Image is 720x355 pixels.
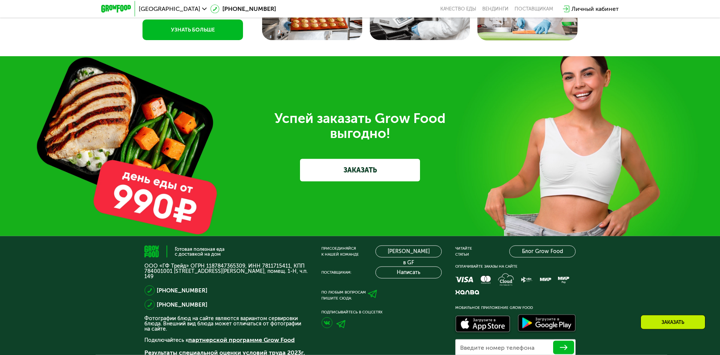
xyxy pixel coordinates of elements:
div: Мобильное приложение Grow Food [455,305,576,311]
p: Подключайтесь к [144,336,308,345]
a: Вендинги [482,6,508,12]
div: Успей заказать Grow Food выгодно! [150,111,570,141]
span: [GEOGRAPHIC_DATA] [139,6,200,12]
a: [PHONE_NUMBER] [157,300,207,309]
button: Написать [375,267,442,279]
label: Введите номер телефона [460,346,534,350]
div: Заказать [640,315,705,330]
div: Личный кабинет [571,4,619,13]
div: Читайте статьи [455,246,472,258]
p: ООО «ГФ Трейд» ОГРН 1187847365309, ИНН 7811715411, КПП 784001001 [STREET_ADDRESS][PERSON_NAME], п... [144,264,308,279]
a: Блог Grow Food [509,246,576,258]
div: По любым вопросам пишите сюда: [321,289,366,301]
div: Оплачивайте заказы на сайте [455,264,576,270]
img: Доступно в Google Play [516,313,577,335]
a: партнерской программе Grow Food [188,336,295,343]
div: Готовая полезная еда с доставкой на дом [175,247,225,256]
a: Качество еды [440,6,476,12]
div: поставщикам [514,6,553,12]
a: УЗНАТЬ БОЛЬШЕ [142,19,243,40]
a: [PHONE_NUMBER] [157,286,207,295]
p: Фотографии блюд на сайте являются вариантом сервировки блюда. Внешний вид блюда может отличаться ... [144,316,308,332]
div: Подписывайтесь в соцсетях [321,309,442,315]
a: [PERSON_NAME] в GF [375,246,442,258]
a: [PHONE_NUMBER] [210,4,276,13]
div: Поставщикам: [321,270,351,276]
div: Присоединяйся к нашей команде [321,246,359,258]
a: ЗАКАЗАТЬ [300,159,420,181]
